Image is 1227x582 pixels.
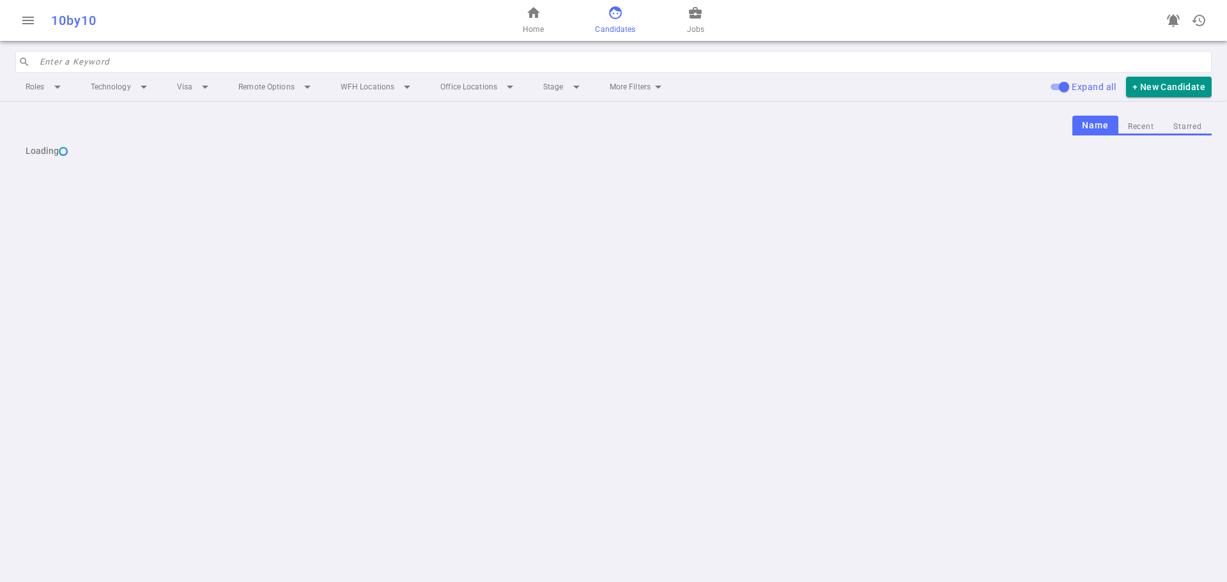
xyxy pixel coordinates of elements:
[228,75,325,98] li: Remote Options
[1072,116,1118,135] button: Name
[59,147,68,156] img: loading...
[687,23,704,36] span: Jobs
[430,75,528,98] li: Office Locations
[330,75,425,98] li: WFH Locations
[1166,13,1181,28] span: notifications_active
[51,13,404,28] div: 10by10
[167,75,223,98] li: Visa
[523,23,544,36] span: Home
[688,5,703,20] span: business_center
[595,23,635,36] span: Candidates
[595,5,635,36] a: Candidates
[19,56,30,68] span: search
[533,75,594,98] li: Stage
[1126,77,1212,98] button: + New Candidate
[599,75,676,98] li: More Filters
[15,135,1212,166] div: Loading
[1161,8,1186,33] a: Go to see announcements
[81,75,162,98] li: Technology
[526,5,541,20] span: home
[523,5,544,36] a: Home
[608,5,623,20] span: face
[15,75,75,98] li: Roles
[687,5,704,36] a: Jobs
[1118,118,1164,135] button: Recent
[1072,82,1116,92] span: Expand all
[1164,118,1212,135] button: Starred
[1186,8,1212,33] button: Open history
[20,13,36,28] span: menu
[1191,13,1207,28] span: history
[15,8,41,33] button: Open menu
